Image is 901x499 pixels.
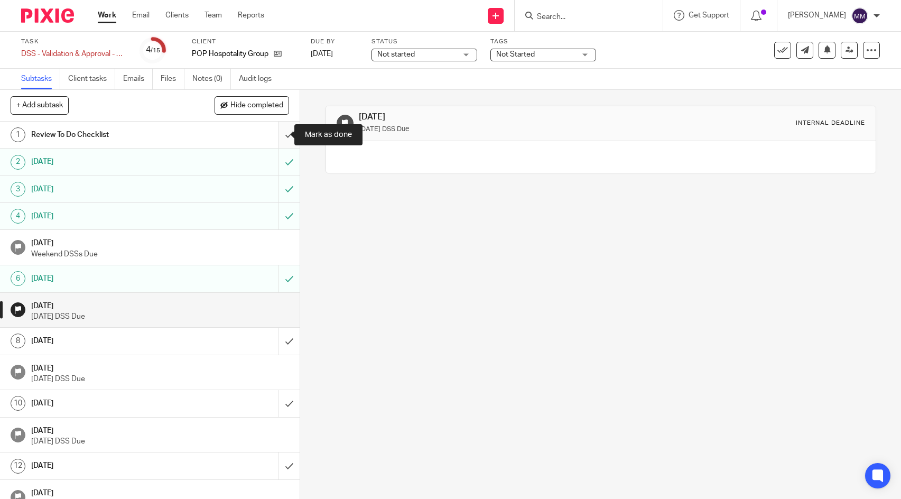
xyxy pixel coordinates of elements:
[21,8,74,23] img: Pixie
[490,38,596,46] label: Tags
[851,7,868,24] img: svg%3E
[215,96,289,114] button: Hide completed
[161,69,184,89] a: Files
[31,311,290,322] p: [DATE] DSS Due
[31,458,189,474] h1: [DATE]
[359,112,623,123] h1: [DATE]
[11,155,25,170] div: 2
[98,10,116,21] a: Work
[31,333,189,349] h1: [DATE]
[31,271,189,287] h1: [DATE]
[31,127,189,143] h1: Review To Do Checklist
[11,271,25,286] div: 6
[31,154,189,170] h1: [DATE]
[31,235,290,248] h1: [DATE]
[230,101,283,110] span: Hide completed
[31,249,290,260] p: Weekend DSSs Due
[311,38,358,46] label: Due by
[192,49,268,59] p: POP Hospotality Group
[31,208,189,224] h1: [DATE]
[377,51,415,58] span: Not started
[11,334,25,348] div: 8
[11,396,25,411] div: 10
[796,119,865,127] div: Internal deadline
[11,182,25,197] div: 3
[31,436,290,447] p: [DATE] DSS Due
[68,69,115,89] a: Client tasks
[31,181,189,197] h1: [DATE]
[21,38,127,46] label: Task
[123,69,153,89] a: Emails
[311,50,333,58] span: [DATE]
[689,12,729,19] span: Get Support
[132,10,150,21] a: Email
[11,459,25,474] div: 12
[192,38,298,46] label: Client
[31,423,290,436] h1: [DATE]
[536,13,631,22] input: Search
[192,69,231,89] a: Notes (0)
[31,361,290,374] h1: [DATE]
[31,485,290,498] h1: [DATE]
[21,49,127,59] div: DSS - Validation & Approval - week 39
[11,209,25,224] div: 4
[31,374,290,384] p: [DATE] DSS Due
[31,395,189,411] h1: [DATE]
[359,126,409,132] small: [DATE] DSS Due
[205,10,222,21] a: Team
[496,51,535,58] span: Not Started
[371,38,477,46] label: Status
[238,10,264,21] a: Reports
[11,96,69,114] button: + Add subtask
[11,127,25,142] div: 1
[151,48,160,53] small: /15
[21,49,127,59] div: DSS - Validation &amp; Approval - week 39
[21,69,60,89] a: Subtasks
[165,10,189,21] a: Clients
[239,69,280,89] a: Audit logs
[788,10,846,21] p: [PERSON_NAME]
[146,44,160,56] div: 4
[31,298,290,311] h1: [DATE]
